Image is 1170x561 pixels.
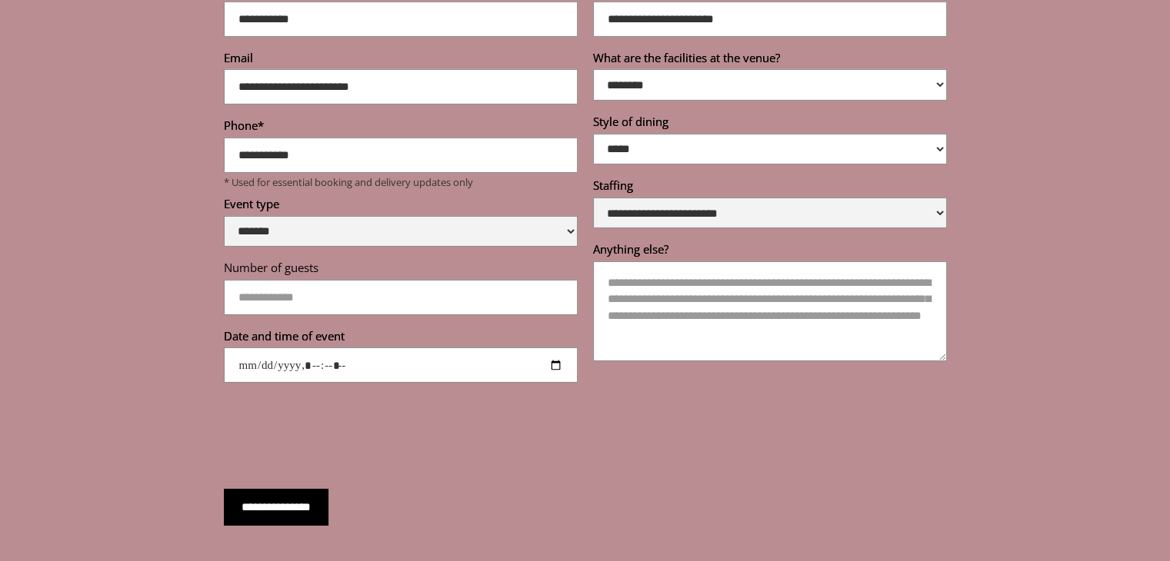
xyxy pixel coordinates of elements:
[224,196,578,216] label: Event type
[593,50,947,70] label: What are the facilities at the venue?
[224,406,458,466] iframe: reCAPTCHA
[224,176,578,188] p: * Used for essential booking and delivery updates only
[593,178,947,198] label: Staffing
[224,118,578,138] label: Phone*
[224,328,578,348] label: Date and time of event
[224,260,578,280] label: Number of guests
[224,50,578,70] label: Email
[593,114,947,134] label: Style of dining
[593,241,947,261] label: Anything else?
